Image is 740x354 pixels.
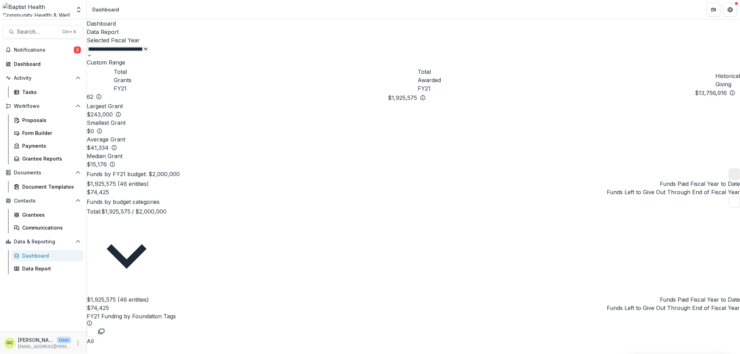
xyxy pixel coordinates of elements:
[87,93,93,101] p: 62
[22,211,78,218] div: Grantees
[17,28,58,35] span: Search...
[14,75,73,81] span: Activity
[132,208,134,215] span: /
[3,44,84,55] button: Notifications2
[87,337,740,345] div: All
[87,127,94,135] p: $0
[90,5,122,15] nav: breadcrumb
[87,326,98,337] button: download
[74,3,84,17] button: Open entity switcher
[22,155,78,162] div: Grantee Reports
[14,60,78,68] div: Dashboard
[87,207,167,216] p: Total : $2,000,000
[715,72,740,88] p: Historical Giving
[87,135,740,144] p: Average Grant
[695,89,727,97] p: $13,756,916
[607,304,740,312] p: Funds Left to Give Out Through End of Fiscal Year
[87,119,740,127] p: Smallest Grant
[74,46,81,53] span: 2
[418,68,443,93] p: Total Awarded FY21
[22,129,78,137] div: Form Builder
[3,101,84,112] button: Open Workflows
[14,170,73,176] span: Documents
[11,181,84,192] a: Document Templates
[11,263,84,274] a: Data Report
[7,341,13,345] div: Glenwood Charles
[11,140,84,152] a: Payments
[22,183,78,190] div: Document Templates
[87,295,149,304] p: $1,925,575 (46 entities)
[22,142,78,149] div: Payments
[87,160,107,169] p: $15,176
[74,339,82,347] button: More
[11,250,84,261] a: Dashboard
[11,114,84,126] a: Proposals
[57,337,71,343] p: User
[11,222,84,233] a: Communications
[92,6,119,13] div: Dashboard
[3,3,71,17] img: Baptist Health Community Health & Well Being logo
[22,224,78,231] div: Communications
[14,47,74,53] span: Notifications
[87,207,167,295] button: Total:$1,925,575/$2,000,000
[87,110,113,119] p: $243,000
[87,19,740,28] a: Dashboard
[87,58,125,67] button: Custom Range
[18,344,71,350] p: [EMAIL_ADDRESS][PERSON_NAME][DOMAIN_NAME]
[22,88,78,96] div: Tasks
[3,195,84,206] button: Open Contacts
[3,72,84,84] button: Open Activity
[18,336,54,344] p: [PERSON_NAME]
[707,3,721,17] button: Partners
[114,68,137,93] p: Total Grants FY21
[87,312,740,320] p: FY21 Funding by Foundation Tags
[11,86,84,98] a: Tasks
[11,209,84,221] a: Grantees
[22,252,78,259] div: Dashboard
[87,170,180,178] p: Funds by FY21 budget: $2,000,000
[87,188,109,196] p: $74,425
[14,103,73,109] span: Workflows
[11,153,84,164] a: Grantee Reports
[22,116,78,124] div: Proposals
[87,37,140,44] span: Selected Fiscal Year
[22,265,78,272] div: Data Report
[87,180,149,188] p: $1,925,575 (46 entities)
[3,25,84,39] button: Search...
[729,169,740,180] button: download
[87,152,740,160] p: Median Grant
[87,198,160,206] p: Funds by budget categories
[87,28,740,36] a: Data Report
[723,3,737,17] button: Get Help
[388,94,417,102] p: $1,925,575
[3,236,84,247] button: Open Data & Reporting
[660,180,740,188] p: Funds Paid Fiscal Year to Date
[729,196,740,207] button: download
[98,327,105,335] button: copy to clipboard
[11,127,84,139] a: Form Builder
[607,188,740,196] p: Funds Left to Give Out Through End of Fiscal Year
[660,295,740,304] p: Funds Paid Fiscal Year to Date
[87,295,740,312] div: Total:$1,925,575/$2,000,000
[87,102,740,110] p: Largest Grant
[3,58,84,70] a: Dashboard
[14,239,73,245] span: Data & Reporting
[14,198,73,204] span: Contacts
[87,304,109,312] p: $74,425
[61,28,78,36] div: Ctrl + K
[87,144,109,152] p: $41,334
[101,208,130,215] span: $1,925,575
[3,167,84,178] button: Open Documents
